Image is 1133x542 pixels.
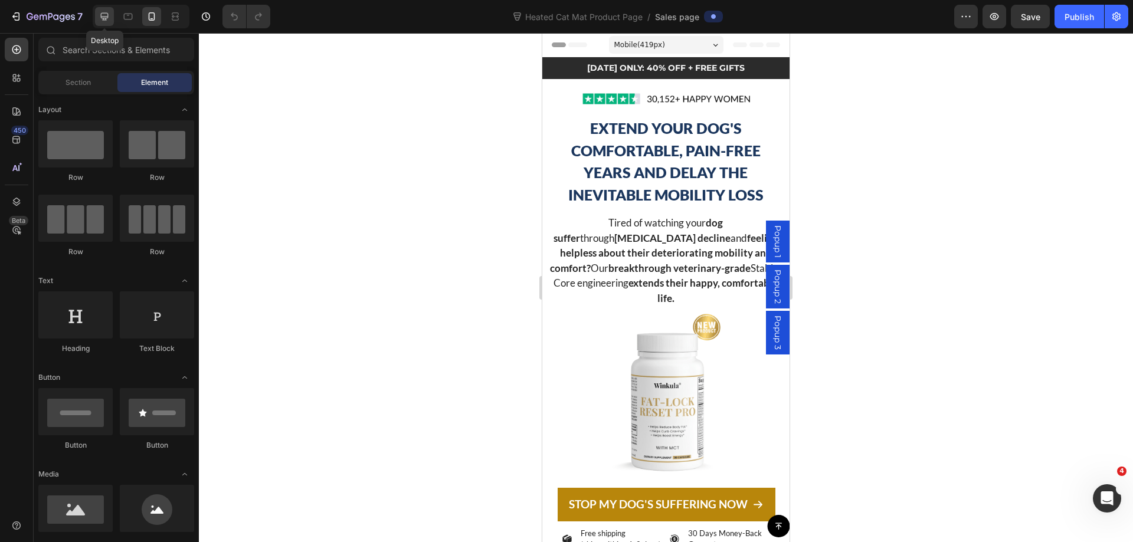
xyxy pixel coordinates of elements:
[38,275,53,286] span: Text
[9,216,28,225] div: Beta
[1065,11,1094,23] div: Publish
[120,440,194,451] div: Button
[542,33,790,542] iframe: Design area
[120,343,194,354] div: Text Block
[38,372,60,383] span: Button
[38,38,194,61] input: Search Sections & Elements
[1117,467,1127,476] span: 4
[1093,484,1121,513] iframe: Intercom live chat
[175,465,194,484] span: Toggle open
[38,343,113,354] div: Heading
[11,126,28,135] div: 450
[523,11,645,23] span: Heated Cat Mat Product Page
[175,368,194,387] span: Toggle open
[141,77,168,88] span: Element
[647,11,650,23] span: /
[1011,5,1050,28] button: Save
[38,440,113,451] div: Button
[77,9,83,24] p: 7
[1021,12,1040,22] span: Save
[222,5,270,28] div: Undo/Redo
[38,172,113,183] div: Row
[38,469,59,479] span: Media
[38,104,61,115] span: Layout
[655,11,699,23] span: Sales page
[175,271,194,290] span: Toggle open
[38,247,113,257] div: Row
[120,247,194,257] div: Row
[5,5,88,28] button: 7
[120,172,194,183] div: Row
[66,77,91,88] span: Section
[175,100,194,119] span: Toggle open
[1055,5,1104,28] button: Publish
